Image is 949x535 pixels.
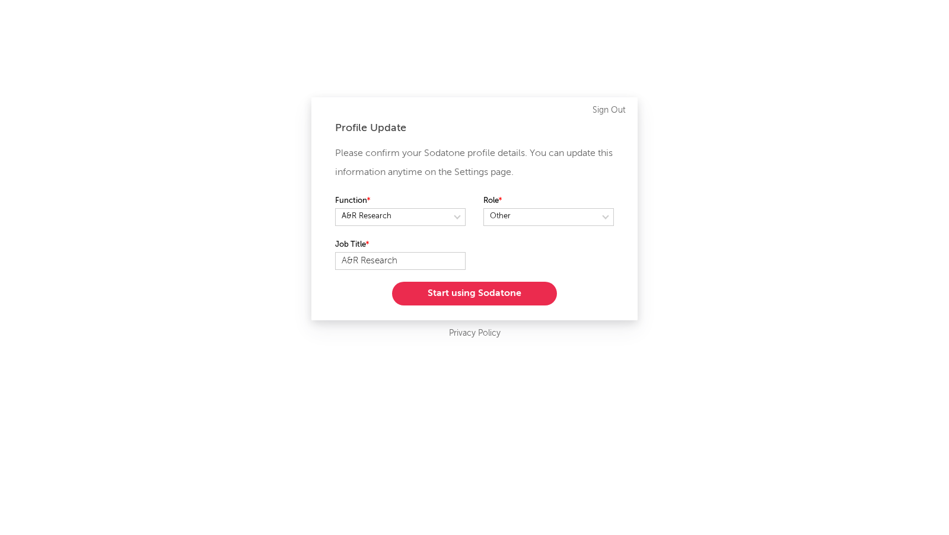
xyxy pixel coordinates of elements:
button: Start using Sodatone [392,282,557,305]
label: Function [335,194,466,208]
label: Role [483,194,614,208]
a: Sign Out [593,103,626,117]
label: Job Title [335,238,466,252]
p: Please confirm your Sodatone profile details. You can update this information anytime on the Sett... [335,144,614,182]
a: Privacy Policy [449,326,501,341]
div: Profile Update [335,121,614,135]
